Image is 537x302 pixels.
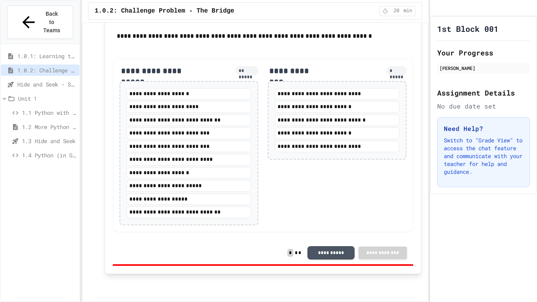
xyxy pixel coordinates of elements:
h3: Need Help? [444,124,523,133]
span: 1.0.1: Learning to Solve Hard Problems [17,52,76,60]
p: Switch to "Grade View" to access the chat feature and communicate with your teacher for help and ... [444,136,523,176]
span: min [404,8,412,14]
div: [PERSON_NAME] [440,64,528,72]
span: 1.2 More Python (using Turtle) [22,123,76,131]
span: 1.1 Python with Turtle [22,109,76,117]
span: 1.3 Hide and Seek [22,137,76,145]
span: 1.0.2: Challenge Problem - The Bridge [95,6,234,16]
span: 20 [390,8,403,14]
h2: Your Progress [437,47,530,58]
h2: Assignment Details [437,87,530,98]
span: Hide and Seek - SUB [17,80,76,88]
h1: 1st Block 001 [437,23,498,34]
div: No due date set [437,101,530,111]
span: 1.4 Python (in Groups) [22,151,76,159]
span: Back to Teams [42,10,61,35]
span: Unit 1 [18,94,76,103]
span: 1.0.2: Challenge Problem - The Bridge [17,66,76,74]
